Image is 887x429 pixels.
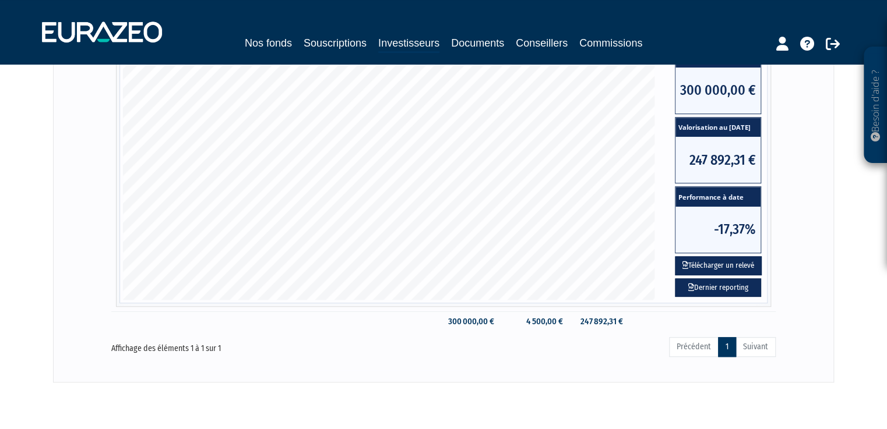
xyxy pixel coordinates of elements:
span: -17,37% [675,207,761,253]
span: 247 892,31 € [675,137,761,183]
a: Documents [451,35,504,51]
td: 4 500,00 € [500,311,569,332]
a: Investisseurs [378,35,439,53]
td: 300 000,00 € [435,311,500,332]
span: Performance à date [675,187,761,207]
img: 1732889491-logotype_eurazeo_blanc_rvb.png [42,22,162,42]
a: Conseillers [516,35,568,51]
div: Affichage des éléments 1 à 1 sur 1 [111,336,378,354]
a: Nos fonds [245,35,292,51]
p: Besoin d'aide ? [869,53,882,158]
button: Télécharger un relevé [675,256,762,275]
a: 1 [718,337,736,357]
a: Commissions [579,35,642,51]
span: Valorisation au [DATE] [675,118,761,137]
a: Dernier reporting [675,278,761,297]
a: Souscriptions [304,35,367,51]
span: 300 000,00 € [675,68,761,114]
td: 247 892,31 € [568,311,628,332]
